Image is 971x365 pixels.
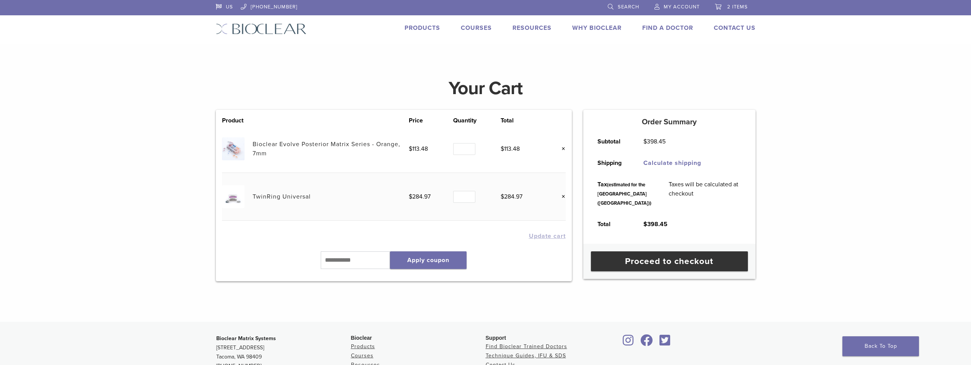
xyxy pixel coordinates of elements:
bdi: 398.45 [643,138,666,145]
a: Bioclear [638,339,656,347]
bdi: 284.97 [409,193,431,200]
bdi: 113.48 [501,145,520,153]
th: Subtotal [589,131,635,152]
a: Proceed to checkout [591,251,748,271]
h5: Order Summary [583,117,756,127]
span: Search [618,4,639,10]
a: Resources [512,24,552,32]
th: Product [222,116,253,125]
img: Bioclear [216,23,307,34]
span: Bioclear [351,335,372,341]
a: TwinRing Universal [253,193,311,200]
bdi: 398.45 [643,220,667,228]
th: Quantity [453,116,501,125]
span: $ [501,193,504,200]
a: Remove this item [556,192,566,202]
bdi: 284.97 [501,193,522,200]
span: My Account [664,4,700,10]
span: 2 items [727,4,748,10]
a: Contact Us [714,24,756,32]
a: Remove this item [556,144,566,154]
small: (estimated for the [GEOGRAPHIC_DATA] ([GEOGRAPHIC_DATA])) [597,182,651,206]
th: Total [589,213,635,235]
button: Update cart [529,233,566,239]
a: Products [351,343,375,350]
span: $ [643,138,647,145]
a: Find Bioclear Trained Doctors [486,343,567,350]
img: TwinRing Universal [222,185,245,208]
a: Find A Doctor [642,24,693,32]
a: Products [405,24,440,32]
th: Shipping [589,152,635,174]
td: Taxes will be calculated at checkout [660,174,750,213]
span: $ [409,145,412,153]
th: Price [409,116,453,125]
strong: Bioclear Matrix Systems [216,335,276,342]
a: Back To Top [842,336,919,356]
a: Courses [351,352,374,359]
span: Support [486,335,506,341]
a: Why Bioclear [572,24,622,32]
a: Technique Guides, IFU & SDS [486,352,566,359]
th: Total [501,116,545,125]
span: $ [501,145,504,153]
a: Courses [461,24,492,32]
bdi: 113.48 [409,145,428,153]
span: $ [643,220,647,228]
th: Tax [589,174,660,213]
a: Bioclear Evolve Posterior Matrix Series - Orange, 7mm [253,140,400,157]
span: $ [409,193,412,200]
a: Bioclear [657,339,673,347]
a: Bioclear [620,339,636,347]
button: Apply coupon [390,251,467,269]
h1: Your Cart [210,79,761,98]
img: Bioclear Evolve Posterior Matrix Series - Orange, 7mm [222,137,245,160]
a: Calculate shipping [643,159,701,167]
